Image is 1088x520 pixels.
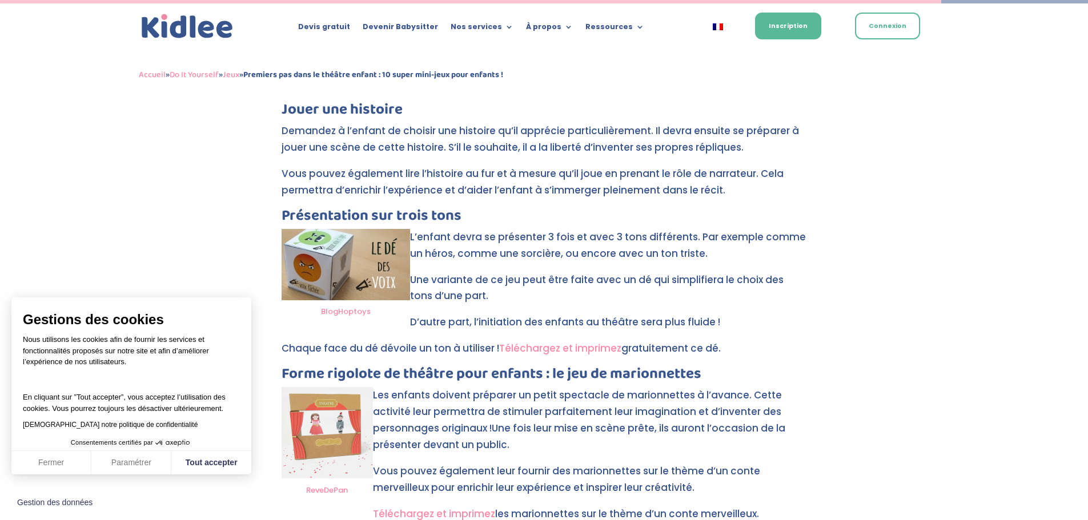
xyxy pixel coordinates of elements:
[282,166,807,208] p: Vous pouvez également lire l’histoire au fur et à mesure qu’il joue en prenant le rôle de narrate...
[298,23,350,35] a: Devis gratuit
[139,68,503,82] span: » » »
[243,68,503,82] strong: Premiers pas dans le théâtre enfant : 10 super mini-jeux pour enfants !
[282,229,410,300] img: le dé des voix
[499,341,621,355] a: Téléchargez et imprimez
[713,23,723,30] img: Français
[223,68,239,82] a: Jeux
[23,381,240,414] p: En cliquant sur ”Tout accepter”, vous acceptez l’utilisation des cookies. Vous pourrez toujours l...
[282,102,807,123] h3: Jouer une histoire
[282,229,807,272] p: L’enfant devra se présenter 3 fois et avec 3 tons différents. Par exemple comme un héros, comme u...
[451,23,513,35] a: Nos services
[91,451,171,475] button: Paramétrer
[155,426,190,460] svg: Axeptio
[282,314,807,340] p: D’autre part, l’initiation des enfants au théâtre sera plus fluide !
[282,123,807,166] p: Demandez à l’enfant de choisir une histoire qu’il apprécie particulièrement. Il devra ensuite se ...
[10,491,99,515] button: Fermer le widget sans consentement
[170,68,219,82] a: Do It Yourself
[23,421,198,429] a: [DEMOGRAPHIC_DATA] notre politique de confidentialité
[282,387,807,463] p: Les enfants doivent préparer un petit spectacle de marionnettes à l’avance. Cette activité leur p...
[282,387,373,478] img: Marionnettes à télécharger et imprimer
[321,306,371,317] a: BlogHoptoys
[282,463,807,506] p: Vous pouvez également leur fournir des marionnettes sur le thème d’un conte merveilleux pour enri...
[363,23,438,35] a: Devenir Babysitter
[585,23,644,35] a: Ressources
[282,340,807,366] p: Chaque face du dé dévoile un ton à utiliser ! gratuitement ce dé.
[17,498,93,508] span: Gestion des données
[526,23,573,35] a: À propos
[306,485,348,495] a: ReveDePan
[23,311,240,328] span: Gestions des cookies
[755,13,821,39] a: Inscription
[139,68,166,82] a: Accueil
[282,208,807,229] h3: Présentation sur trois tons
[171,451,251,475] button: Tout accepter
[855,13,920,39] a: Connexion
[71,440,153,446] span: Consentements certifiés par
[282,272,807,315] p: Une variante de ce jeu peut être faite avec un dé qui simplifiera le choix des tons d’une part.
[282,366,807,387] h3: Forme rigolote de théâtre pour enfants : le jeu de marionnettes
[23,334,240,375] p: Nous utilisons les cookies afin de fournir les services et fonctionnalités proposés sur notre sit...
[139,11,236,42] a: Kidlee Logo
[65,436,198,450] button: Consentements certifiés par
[11,451,91,475] button: Fermer
[139,11,236,42] img: logo_kidlee_bleu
